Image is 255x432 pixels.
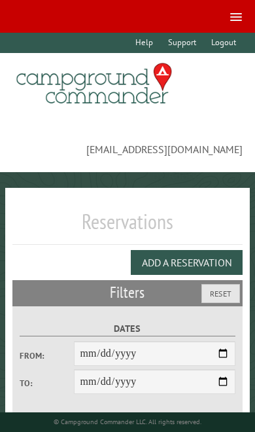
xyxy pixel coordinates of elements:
small: © Campground Commander LLC. All rights reserved. [54,418,201,426]
h1: Reservations [12,209,242,245]
button: Reset [201,284,240,303]
img: Campground Commander [12,58,176,109]
span: [EMAIL_ADDRESS][DOMAIN_NAME] [12,120,242,156]
button: Add a Reservation [131,250,243,275]
a: Support [161,33,202,53]
h2: Filters [12,280,242,305]
a: Logout [205,33,242,53]
a: Help [129,33,159,53]
label: To: [20,377,73,389]
label: From: [20,350,73,362]
label: Dates [20,321,235,336]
